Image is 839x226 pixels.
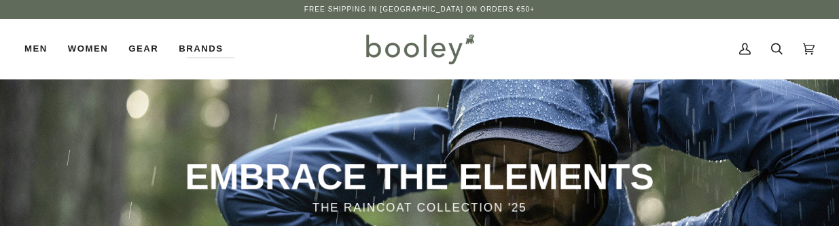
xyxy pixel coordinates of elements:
[24,42,48,56] span: Men
[360,29,479,69] img: Booley
[118,19,168,79] a: Gear
[179,42,223,56] span: Brands
[179,155,660,200] p: EMBRACE THE ELEMENTS
[128,42,158,56] span: Gear
[304,4,535,15] p: Free Shipping in [GEOGRAPHIC_DATA] on Orders €50+
[58,19,118,79] a: Women
[24,19,58,79] a: Men
[168,19,233,79] a: Brands
[179,200,660,217] p: THE RAINCOAT COLLECTION '25
[68,42,108,56] span: Women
